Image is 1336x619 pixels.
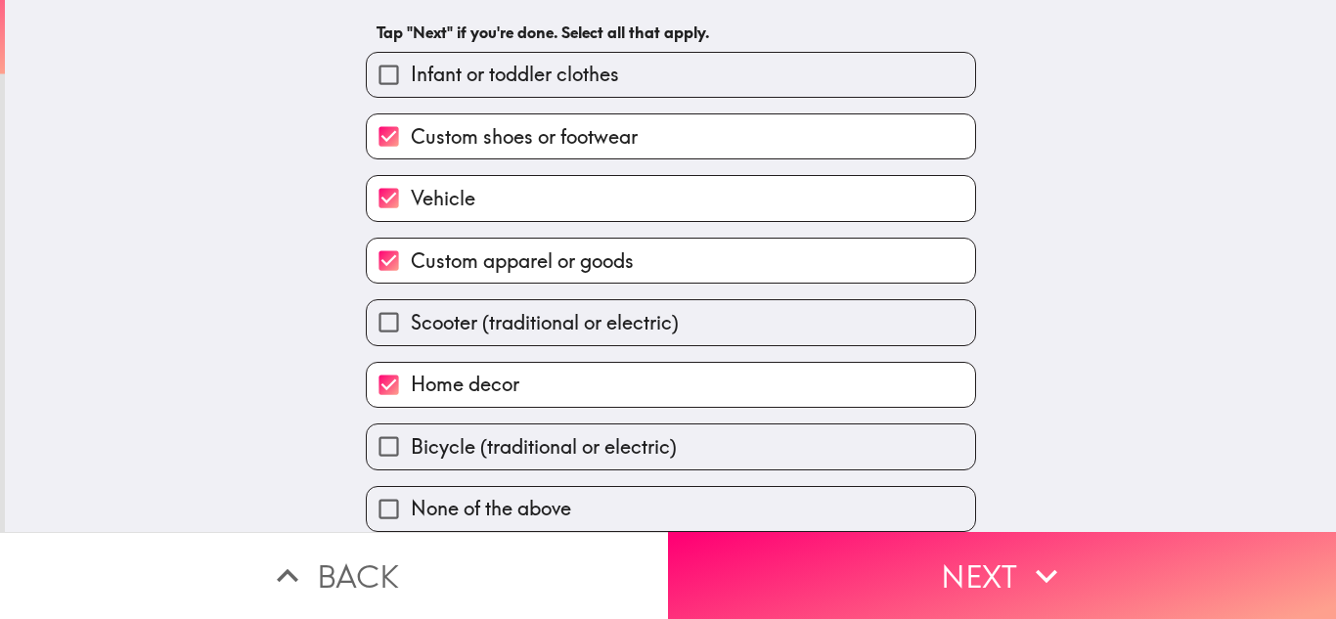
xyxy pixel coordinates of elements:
[411,61,619,88] span: Infant or toddler clothes
[367,114,975,158] button: Custom shoes or footwear
[367,363,975,407] button: Home decor
[367,424,975,468] button: Bicycle (traditional or electric)
[411,123,638,151] span: Custom shoes or footwear
[367,176,975,220] button: Vehicle
[367,53,975,97] button: Infant or toddler clothes
[411,247,634,275] span: Custom apparel or goods
[411,371,519,398] span: Home decor
[367,487,975,531] button: None of the above
[377,22,965,43] h6: Tap "Next" if you're done. Select all that apply.
[367,300,975,344] button: Scooter (traditional or electric)
[411,185,475,212] span: Vehicle
[411,495,571,522] span: None of the above
[367,239,975,283] button: Custom apparel or goods
[668,532,1336,619] button: Next
[411,433,677,461] span: Bicycle (traditional or electric)
[411,309,679,336] span: Scooter (traditional or electric)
